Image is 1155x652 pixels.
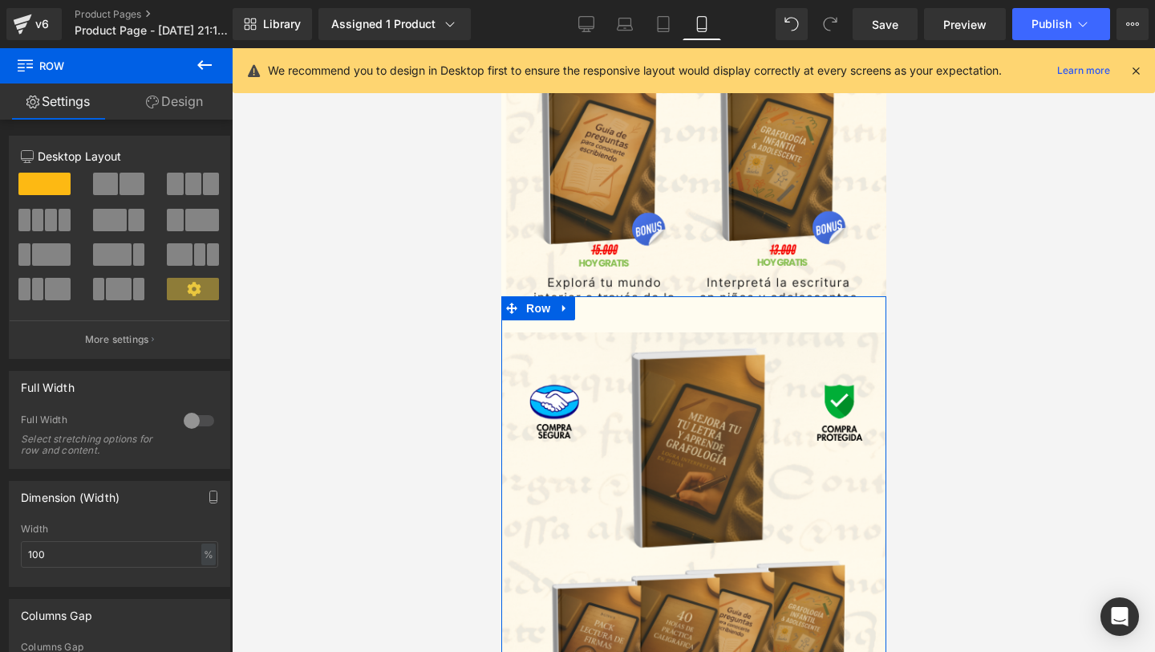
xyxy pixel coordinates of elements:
span: Library [263,17,301,31]
span: Row [21,248,53,272]
div: % [201,544,216,565]
div: Columns Gap [21,600,92,622]
div: Full Width [21,372,75,394]
input: auto [21,541,218,568]
p: More settings [85,332,149,347]
div: Open Intercom Messenger [1100,597,1139,636]
div: Dimension (Width) [21,482,120,504]
a: Tablet [644,8,683,40]
div: v6 [32,14,52,35]
p: We recommend you to design in Desktop first to ensure the responsive layout would display correct... [268,62,1002,79]
button: More [1116,8,1149,40]
p: Desktop Layout [21,148,218,165]
a: Expand / Collapse [53,248,74,272]
div: Full Width [21,414,168,430]
a: Design [116,84,233,120]
a: Mobile [683,8,721,40]
span: Save [872,16,898,33]
div: Assigned 1 Product [331,16,458,32]
a: Product Pages [75,8,259,21]
a: Learn more [1051,61,1116,80]
button: Redo [814,8,846,40]
div: Select stretching options for row and content. [21,434,165,456]
a: Laptop [606,8,644,40]
a: Desktop [567,8,606,40]
span: Preview [943,16,987,33]
button: More settings [10,320,229,358]
a: Preview [924,8,1006,40]
button: Publish [1012,8,1110,40]
button: Undo [776,8,808,40]
a: New Library [233,8,312,40]
span: Product Page - [DATE] 21:18:06 [75,24,229,37]
span: Row [16,48,176,84]
span: Publish [1031,18,1072,31]
a: v6 [6,8,62,40]
div: Width [21,524,218,535]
